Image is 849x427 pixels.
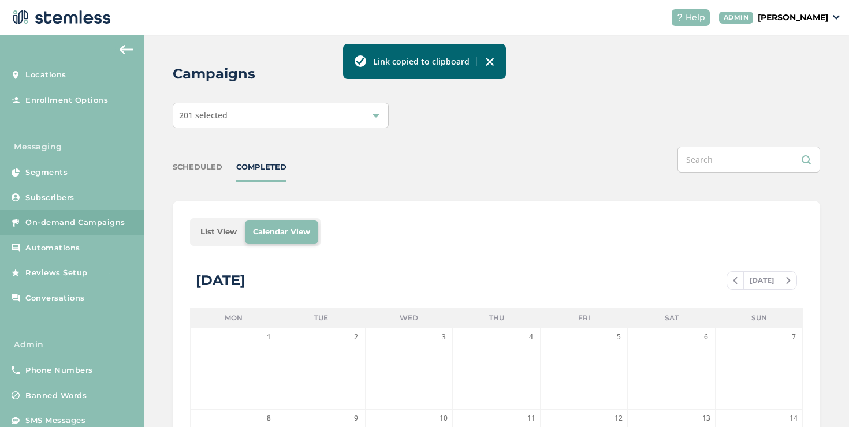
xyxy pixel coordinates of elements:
span: 201 selected [179,110,228,121]
div: [DATE] [196,270,245,291]
img: logo-dark-0685b13c.svg [9,6,111,29]
span: 13 [701,413,712,424]
span: 5 [613,331,624,343]
li: Mon [190,308,278,328]
div: ADMIN [719,12,754,24]
div: COMPLETED [236,162,286,173]
li: Calendar View [245,220,318,244]
li: Sat [628,308,716,328]
span: 6 [701,331,712,343]
div: SCHEDULED [173,162,222,173]
span: 10 [438,413,449,424]
span: 9 [351,413,362,424]
span: Conversations [25,293,85,304]
span: 1 [263,331,275,343]
span: Enrollment Options [25,95,108,106]
span: 4 [526,331,537,343]
img: icon-toast-success-78f41570.svg [355,55,366,67]
img: icon-chevron-right-bae969c5.svg [786,277,791,284]
span: 3 [438,331,449,343]
input: Search [677,147,820,173]
img: icon-toast-close-54bf22bf.svg [485,57,494,66]
img: icon_down-arrow-small-66adaf34.svg [833,15,840,20]
span: Help [686,12,705,24]
span: Locations [25,69,66,81]
span: On-demand Campaigns [25,217,125,229]
span: 14 [788,413,799,424]
li: Thu [453,308,541,328]
li: List View [192,220,245,244]
span: Phone Numbers [25,365,93,376]
span: Reviews Setup [25,267,88,279]
span: [DATE] [743,272,780,289]
img: icon-help-white-03924b79.svg [676,14,683,21]
img: glitter-stars-b7820f95.gif [96,261,120,284]
span: Subscribers [25,192,75,204]
span: 7 [788,331,799,343]
h2: Campaigns [173,63,255,84]
span: Automations [25,242,80,254]
li: Tue [278,308,366,328]
span: 11 [526,413,537,424]
label: Link copied to clipboard [373,55,470,68]
span: 12 [613,413,624,424]
p: [PERSON_NAME] [758,12,828,24]
span: SMS Messages [25,415,85,426]
li: Sun [715,308,803,328]
img: icon-arrow-back-accent-c549486e.svg [120,45,133,54]
img: icon-chevron-left-b8c47ebb.svg [733,277,738,284]
iframe: Chat Widget [791,372,849,427]
span: 2 [351,331,362,343]
span: 8 [263,413,275,424]
span: Banned Words [25,390,87,402]
li: Fri [540,308,628,328]
span: Segments [25,167,68,178]
li: Wed [365,308,453,328]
